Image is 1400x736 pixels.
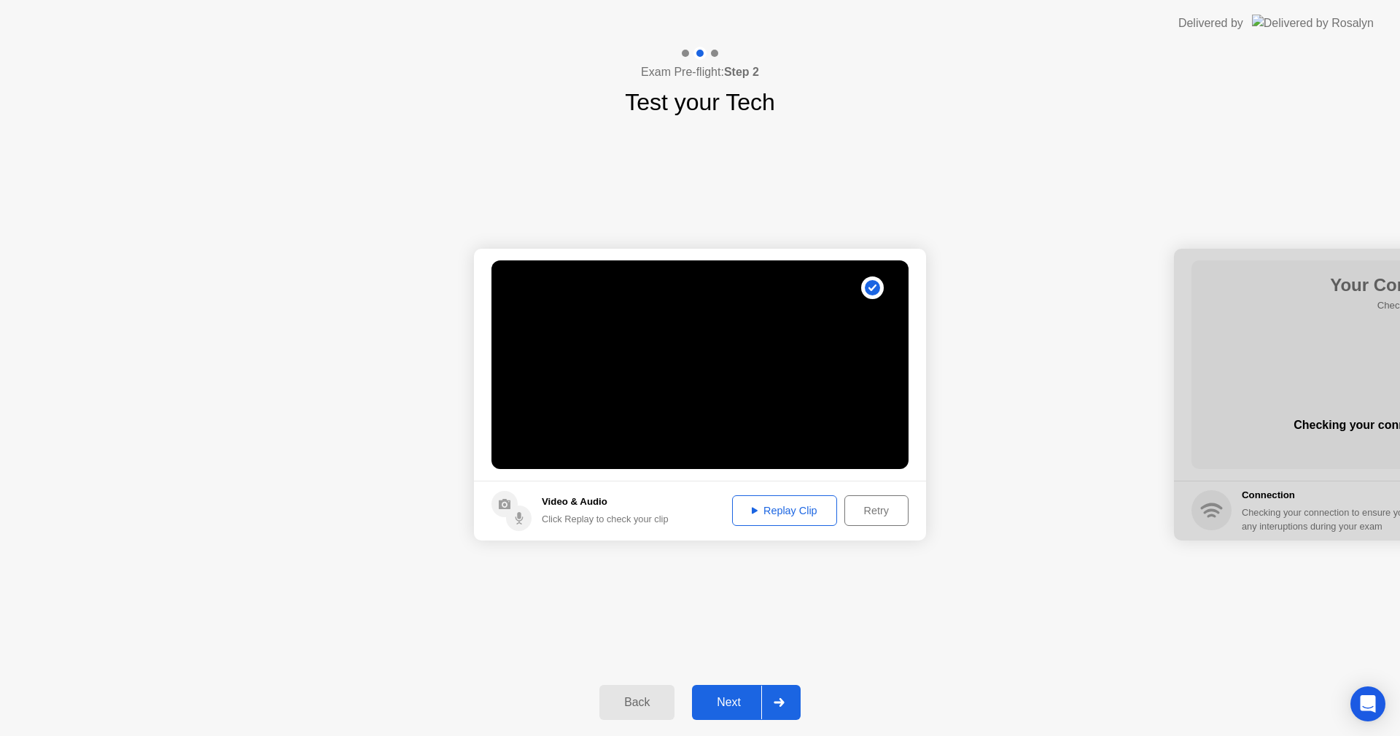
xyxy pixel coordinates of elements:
div: Back [604,696,670,709]
h1: Test your Tech [625,85,775,120]
button: Replay Clip [732,495,837,526]
div: Click Replay to check your clip [542,512,669,526]
button: Retry [844,495,909,526]
h5: Video & Audio [542,495,669,509]
div: Delivered by [1178,15,1243,32]
div: Open Intercom Messenger [1350,686,1385,721]
h4: Exam Pre-flight: [641,63,759,81]
div: Next [696,696,761,709]
div: Retry [849,505,903,516]
img: Delivered by Rosalyn [1252,15,1374,31]
button: Next [692,685,801,720]
b: Step 2 [724,66,759,78]
button: Back [599,685,674,720]
div: Replay Clip [737,505,832,516]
